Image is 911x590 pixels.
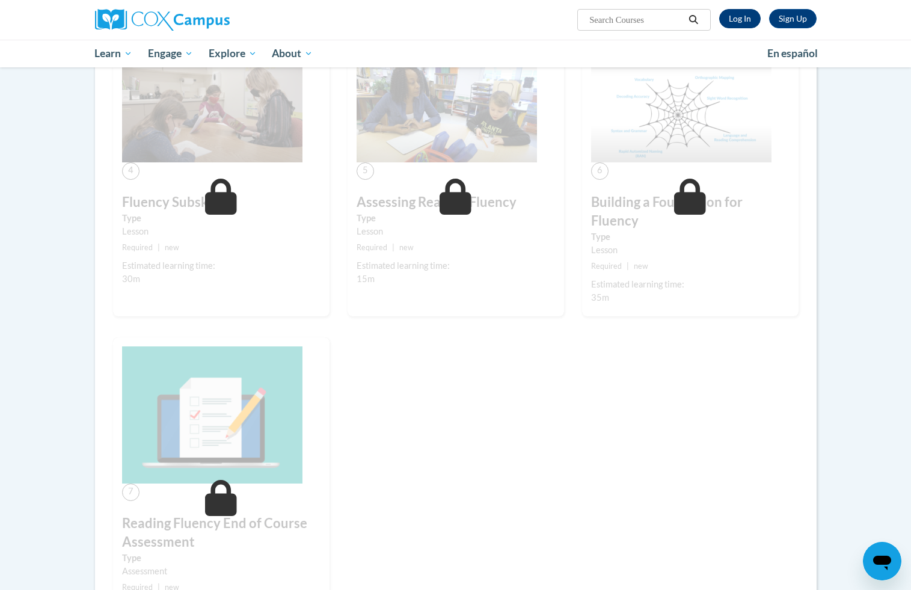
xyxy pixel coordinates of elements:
[165,243,179,252] span: new
[95,9,324,31] a: Cox Campus
[357,259,555,272] div: Estimated learning time:
[392,243,394,252] span: |
[122,514,321,552] h3: Reading Fluency End of Course Assessment
[591,262,622,271] span: Required
[209,46,257,61] span: Explore
[863,542,901,580] iframe: Button to launch messaging window
[357,212,555,225] label: Type
[122,274,140,284] span: 30m
[719,9,761,28] a: Log In
[767,47,818,60] span: En español
[591,64,771,162] img: Course Image
[148,46,193,61] span: Engage
[591,193,790,230] h3: Building a Foundation for Fluency
[122,193,321,212] h3: Fluency Subskills
[591,244,790,257] div: Lesson
[591,278,790,291] div: Estimated learning time:
[591,162,609,180] span: 6
[122,212,321,225] label: Type
[122,259,321,272] div: Estimated learning time:
[122,552,321,565] label: Type
[684,13,702,27] button: Search
[122,162,140,180] span: 4
[94,46,132,61] span: Learn
[769,9,817,28] a: Register
[399,243,414,252] span: new
[158,243,160,252] span: |
[122,225,321,238] div: Lesson
[591,230,790,244] label: Type
[591,292,609,303] span: 35m
[122,565,321,578] div: Assessment
[201,40,265,67] a: Explore
[357,243,387,252] span: Required
[627,262,629,271] span: |
[122,64,302,162] img: Course Image
[77,40,835,67] div: Main menu
[87,40,141,67] a: Learn
[264,40,321,67] a: About
[357,274,375,284] span: 15m
[634,262,648,271] span: new
[357,162,374,180] span: 5
[122,484,140,501] span: 7
[759,41,826,66] a: En español
[122,346,302,484] img: Course Image
[357,64,537,162] img: Course Image
[122,243,153,252] span: Required
[357,225,555,238] div: Lesson
[588,13,684,27] input: Search Courses
[272,46,313,61] span: About
[95,9,230,31] img: Cox Campus
[357,193,555,212] h3: Assessing Reading Fluency
[140,40,201,67] a: Engage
